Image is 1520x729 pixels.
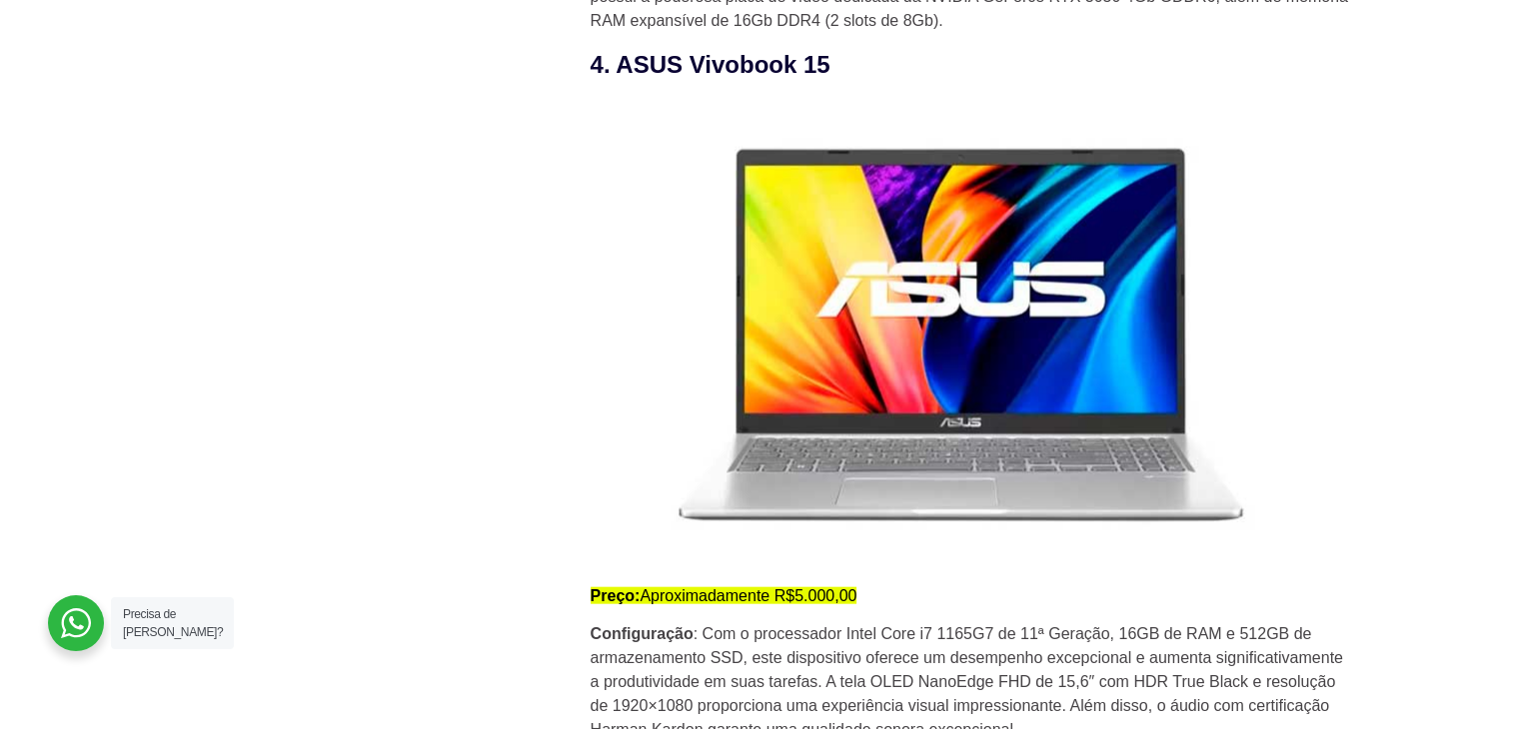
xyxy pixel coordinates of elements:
mark: Aproximadamente R$5.000,00 [591,587,857,604]
iframe: Chat Widget [1161,474,1520,729]
strong: Configuração [591,625,694,642]
h3: 4. ASUS Vivobook 15 [591,47,1350,83]
span: Precisa de [PERSON_NAME]? [123,607,223,639]
strong: Preço: [591,587,641,604]
div: Widget de chat [1161,474,1520,729]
